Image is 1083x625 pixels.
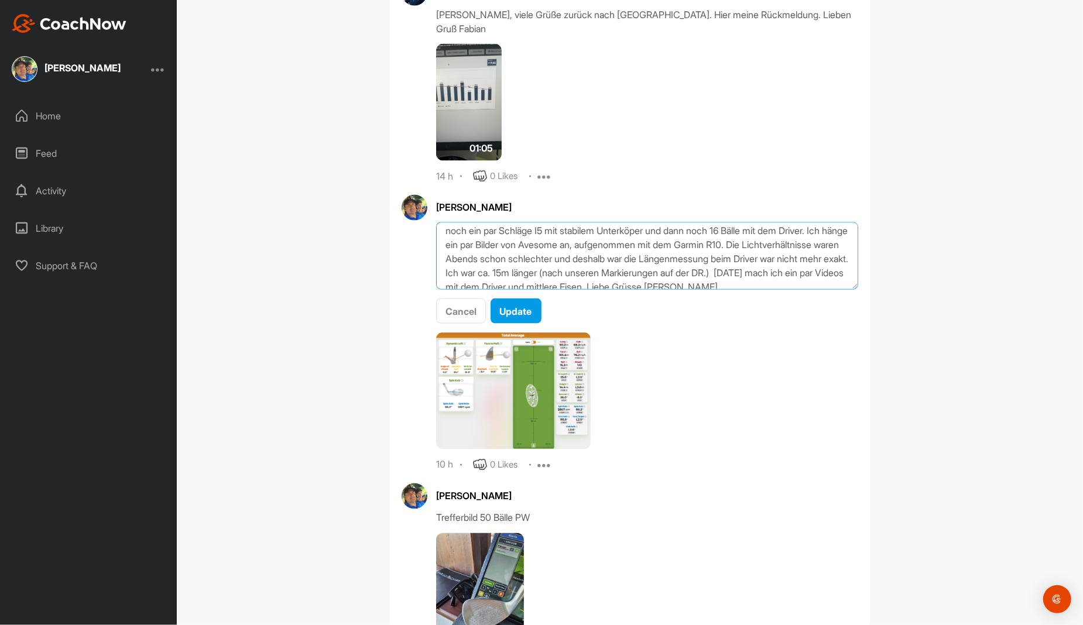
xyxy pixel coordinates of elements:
[469,141,493,155] span: 01:05
[402,483,427,509] img: avatar
[436,222,858,290] textarea: [PERSON_NAME] , Danke für Dein Feedback. [DATE] startete Woche2, TE1 schon erledigt. 30min Putten...
[436,332,591,449] img: media
[436,200,858,214] div: [PERSON_NAME]
[445,305,477,317] span: Cancel
[436,511,858,525] div: Trefferbild 50 Bälle PW
[1043,585,1071,613] div: Open Intercom Messenger
[12,14,126,33] img: CoachNow
[490,170,517,183] div: 0 Likes
[6,139,172,168] div: Feed
[436,459,453,471] div: 10 h
[491,298,541,324] button: Update
[6,101,172,131] div: Home
[402,195,427,221] img: avatar
[44,63,121,73] div: [PERSON_NAME]
[6,251,172,280] div: Support & FAQ
[436,298,486,324] button: Cancel
[6,176,172,205] div: Activity
[12,56,37,82] img: square_d3a48e1a16724b6ec4470e4a905de55e.jpg
[436,8,858,36] div: [PERSON_NAME], viele Grüße zurück nach [GEOGRAPHIC_DATA]. Hier meine Rückmeldung. Lieben Gruß Fabian
[436,489,858,503] div: [PERSON_NAME]
[490,458,517,472] div: 0 Likes
[500,305,532,317] span: Update
[6,214,172,243] div: Library
[436,44,502,161] img: media
[436,171,453,183] div: 14 h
